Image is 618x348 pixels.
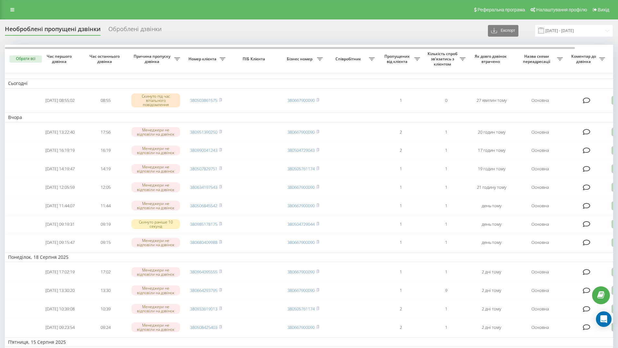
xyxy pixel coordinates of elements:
[423,179,469,196] td: 1
[287,147,315,153] a: 380504729043
[423,197,469,214] td: 1
[469,263,514,281] td: 2 дні тому
[284,56,317,62] span: Бізнес номер
[190,306,217,312] a: 380933619013
[287,184,315,190] a: 380667900090
[423,142,469,159] td: 1
[9,55,42,63] button: Обрати всі
[423,160,469,177] td: 1
[378,197,423,214] td: 1
[514,234,566,251] td: Основна
[131,54,174,64] span: Причина пропуску дзвінка
[514,179,566,196] td: Основна
[598,7,609,12] span: Вихід
[287,203,315,209] a: 380667900090
[190,269,217,275] a: 380964095555
[131,219,180,229] div: Скинуто раніше 10 секунд
[378,142,423,159] td: 2
[287,287,315,293] a: 380667900090
[83,263,128,281] td: 17:02
[83,124,128,141] td: 17:56
[381,54,414,64] span: Пропущених від клієнта
[108,26,162,36] div: Оброблені дзвінки
[37,234,83,251] td: [DATE] 09:15:47
[423,300,469,318] td: 1
[378,300,423,318] td: 2
[187,56,220,62] span: Номер клієнта
[517,54,557,64] span: Назва схеми переадресації
[131,267,180,277] div: Менеджери не відповіли на дзвінок
[514,142,566,159] td: Основна
[83,300,128,318] td: 10:39
[514,216,566,233] td: Основна
[423,263,469,281] td: 1
[37,90,83,111] td: [DATE] 08:55:02
[83,282,128,299] td: 13:30
[469,282,514,299] td: 2 дні тому
[190,184,217,190] a: 380634197543
[378,124,423,141] td: 2
[427,51,460,66] span: Кількість спроб зв'язатись з клієнтом
[488,25,518,37] button: Експорт
[514,124,566,141] td: Основна
[423,319,469,336] td: 1
[190,203,217,209] a: 380506845542
[190,147,217,153] a: 380990041243
[469,319,514,336] td: 2 дні тому
[131,238,180,247] div: Менеджери не відповіли на дзвінок
[287,166,315,172] a: 380505761174
[378,216,423,233] td: 1
[131,146,180,155] div: Менеджери не відповіли на дзвінок
[131,304,180,314] div: Менеджери не відповіли на дзвінок
[131,285,180,295] div: Менеджери не відповіли на дзвінок
[514,300,566,318] td: Основна
[190,129,217,135] a: 380951390250
[423,90,469,111] td: 0
[190,239,217,245] a: 380680409988
[514,90,566,111] td: Основна
[469,124,514,141] td: 20 годин тому
[378,179,423,196] td: 1
[83,197,128,214] td: 11:44
[37,282,83,299] td: [DATE] 13:30:20
[37,216,83,233] td: [DATE] 09:19:31
[378,90,423,111] td: 1
[514,319,566,336] td: Основна
[423,216,469,233] td: 1
[478,7,525,12] span: Реферальна програма
[287,97,315,103] a: 380667900090
[190,324,217,330] a: 380508425403
[514,160,566,177] td: Основна
[423,124,469,141] td: 1
[469,160,514,177] td: 19 годин тому
[287,239,315,245] a: 380667900090
[378,160,423,177] td: 1
[469,216,514,233] td: день тому
[378,319,423,336] td: 2
[131,201,180,210] div: Менеджери не відповіли на дзвінок
[83,142,128,159] td: 16:19
[469,142,514,159] td: 17 годин тому
[378,282,423,299] td: 1
[42,54,78,64] span: Час першого дзвінка
[287,221,315,227] a: 380504729044
[190,97,217,103] a: 380503861575
[514,282,566,299] td: Основна
[83,160,128,177] td: 14:19
[469,234,514,251] td: день тому
[83,90,128,111] td: 08:55
[83,216,128,233] td: 09:19
[88,54,123,64] span: Час останнього дзвінка
[474,54,509,64] span: Як довго дзвінок втрачено
[469,300,514,318] td: 2 дні тому
[83,179,128,196] td: 12:05
[37,160,83,177] td: [DATE] 14:19:47
[378,263,423,281] td: 1
[469,90,514,111] td: 27 хвилин тому
[329,56,369,62] span: Співробітник
[37,124,83,141] td: [DATE] 13:22:40
[37,179,83,196] td: [DATE] 12:05:59
[514,263,566,281] td: Основна
[569,54,599,64] span: Коментар до дзвінка
[536,7,587,12] span: Налаштування профілю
